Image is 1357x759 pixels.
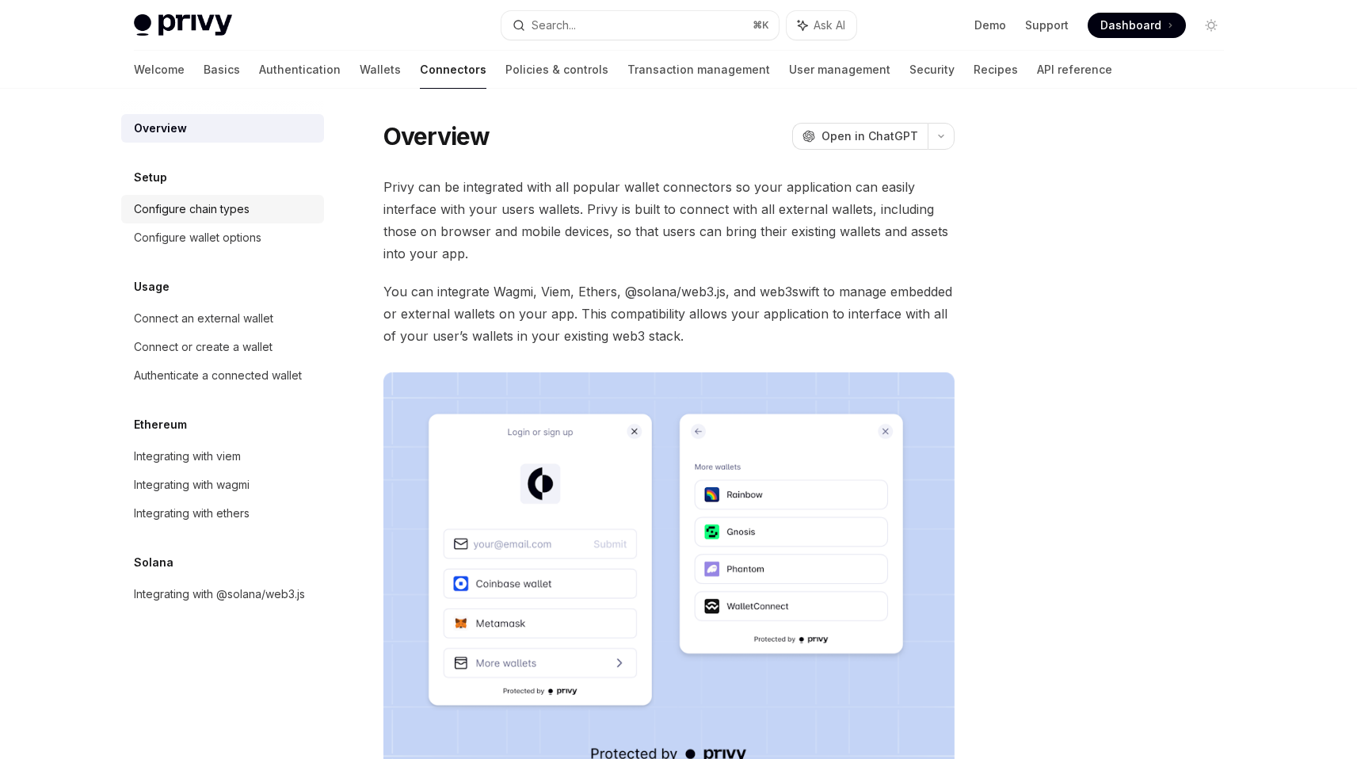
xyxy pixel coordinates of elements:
[974,51,1018,89] a: Recipes
[134,228,261,247] div: Configure wallet options
[532,16,576,35] div: Search...
[505,51,608,89] a: Policies & controls
[121,471,324,499] a: Integrating with wagmi
[360,51,401,89] a: Wallets
[787,11,856,40] button: Ask AI
[814,17,845,33] span: Ask AI
[134,415,187,434] h5: Ethereum
[121,361,324,390] a: Authenticate a connected wallet
[501,11,779,40] button: Search...⌘K
[383,280,955,347] span: You can integrate Wagmi, Viem, Ethers, @solana/web3.js, and web3swift to manage embedded or exter...
[792,123,928,150] button: Open in ChatGPT
[134,447,241,466] div: Integrating with viem
[259,51,341,89] a: Authentication
[121,114,324,143] a: Overview
[753,19,769,32] span: ⌘ K
[134,366,302,385] div: Authenticate a connected wallet
[134,504,250,523] div: Integrating with ethers
[821,128,918,144] span: Open in ChatGPT
[383,122,490,151] h1: Overview
[134,277,170,296] h5: Usage
[134,51,185,89] a: Welcome
[1025,17,1069,33] a: Support
[134,338,273,357] div: Connect or create a wallet
[1100,17,1161,33] span: Dashboard
[134,309,273,328] div: Connect an external wallet
[134,119,187,138] div: Overview
[134,168,167,187] h5: Setup
[1088,13,1186,38] a: Dashboard
[134,585,305,604] div: Integrating with @solana/web3.js
[134,475,250,494] div: Integrating with wagmi
[627,51,770,89] a: Transaction management
[1037,51,1112,89] a: API reference
[204,51,240,89] a: Basics
[789,51,890,89] a: User management
[974,17,1006,33] a: Demo
[1199,13,1224,38] button: Toggle dark mode
[909,51,955,89] a: Security
[121,223,324,252] a: Configure wallet options
[134,14,232,36] img: light logo
[121,304,324,333] a: Connect an external wallet
[121,333,324,361] a: Connect or create a wallet
[121,499,324,528] a: Integrating with ethers
[121,442,324,471] a: Integrating with viem
[134,200,250,219] div: Configure chain types
[383,176,955,265] span: Privy can be integrated with all popular wallet connectors so your application can easily interfa...
[121,195,324,223] a: Configure chain types
[134,553,173,572] h5: Solana
[121,580,324,608] a: Integrating with @solana/web3.js
[420,51,486,89] a: Connectors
